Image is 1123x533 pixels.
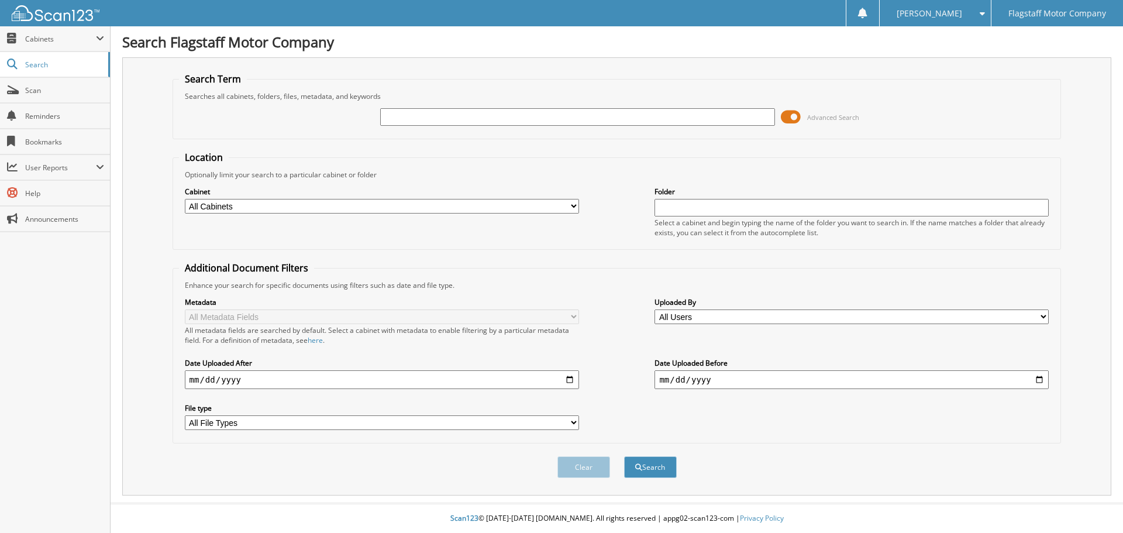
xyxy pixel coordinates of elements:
div: Enhance your search for specific documents using filters such as date and file type. [179,280,1055,290]
label: Folder [654,187,1049,197]
span: Announcements [25,214,104,224]
div: Searches all cabinets, folders, files, metadata, and keywords [179,91,1055,101]
span: Bookmarks [25,137,104,147]
label: File type [185,403,579,413]
span: Cabinets [25,34,96,44]
label: Metadata [185,297,579,307]
div: Select a cabinet and begin typing the name of the folder you want to search in. If the name match... [654,218,1049,238]
button: Search [624,456,677,478]
div: All metadata fields are searched by default. Select a cabinet with metadata to enable filtering b... [185,325,579,345]
span: Search [25,60,102,70]
div: © [DATE]-[DATE] [DOMAIN_NAME]. All rights reserved | appg02-scan123-com | [111,504,1123,533]
legend: Additional Document Filters [179,262,314,274]
span: Reminders [25,111,104,121]
input: start [185,370,579,389]
span: Scan123 [450,513,478,523]
a: here [308,335,323,345]
div: Optionally limit your search to a particular cabinet or folder [179,170,1055,180]
img: scan123-logo-white.svg [12,5,99,21]
span: [PERSON_NAME] [897,10,962,17]
legend: Search Term [179,73,247,85]
label: Cabinet [185,187,579,197]
span: Advanced Search [807,113,859,122]
span: Help [25,188,104,198]
h1: Search Flagstaff Motor Company [122,32,1111,51]
input: end [654,370,1049,389]
label: Date Uploaded Before [654,358,1049,368]
span: Flagstaff Motor Company [1008,10,1106,17]
button: Clear [557,456,610,478]
a: Privacy Policy [740,513,784,523]
legend: Location [179,151,229,164]
label: Uploaded By [654,297,1049,307]
iframe: Chat Widget [1065,477,1123,533]
span: User Reports [25,163,96,173]
label: Date Uploaded After [185,358,579,368]
span: Scan [25,85,104,95]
